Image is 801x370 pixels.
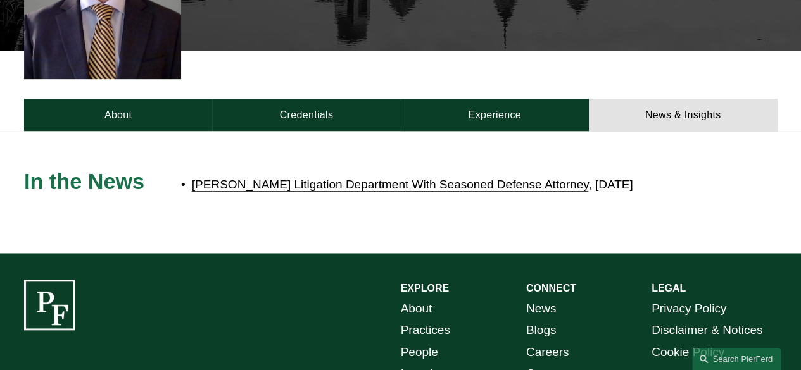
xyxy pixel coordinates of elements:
[526,319,557,341] a: Blogs
[401,319,450,341] a: Practices
[401,342,438,363] a: People
[401,283,449,293] strong: EXPLORE
[652,283,686,293] strong: LEGAL
[652,298,726,319] a: Privacy Policy
[526,342,569,363] a: Careers
[526,298,557,319] a: News
[24,99,212,131] a: About
[212,99,400,131] a: Credentials
[589,99,777,131] a: News & Insights
[401,99,589,131] a: Experience
[192,174,683,195] p: , [DATE]
[401,298,432,319] a: About
[192,178,588,191] a: [PERSON_NAME] Litigation Department With Seasoned Defense Attorney
[526,283,576,293] strong: CONNECT
[652,342,724,363] a: Cookie Policy
[24,170,144,194] span: In the News
[652,319,762,341] a: Disclaimer & Notices
[692,348,781,370] a: Search this site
